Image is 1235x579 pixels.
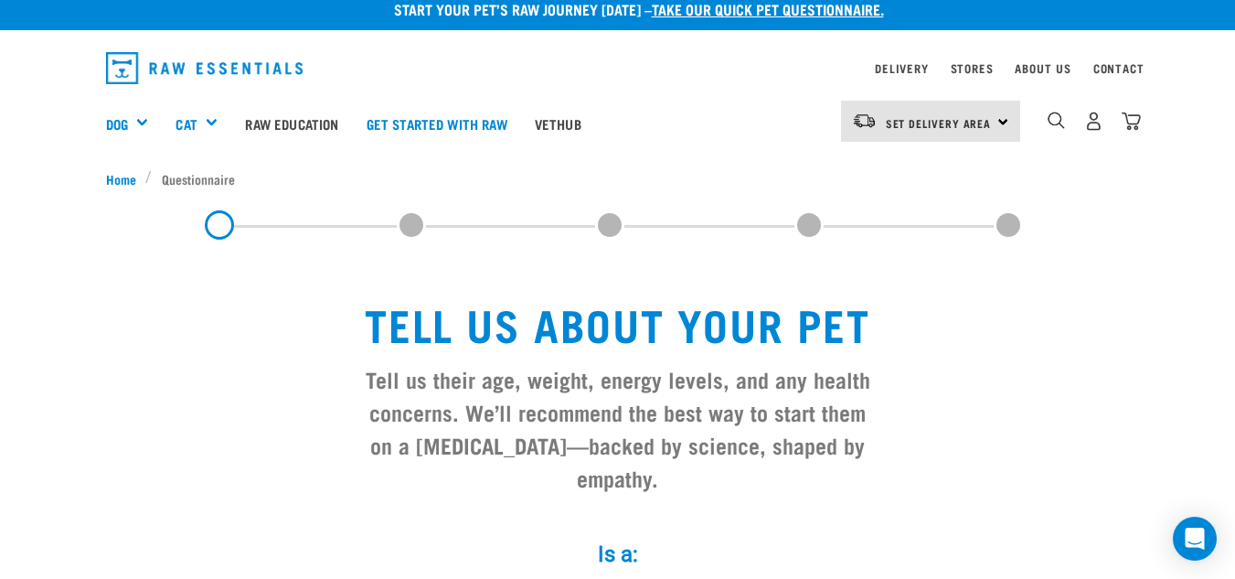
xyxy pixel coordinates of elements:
[176,113,197,134] a: Cat
[353,87,521,160] a: Get started with Raw
[1015,65,1070,71] a: About Us
[106,113,128,134] a: Dog
[106,169,1130,188] nav: breadcrumbs
[91,45,1145,91] nav: dropdown navigation
[106,169,146,188] a: Home
[875,65,928,71] a: Delivery
[1084,112,1103,131] img: user.png
[652,5,884,13] a: take our quick pet questionnaire.
[106,52,303,84] img: Raw Essentials Logo
[358,298,878,348] h1: Tell us about your pet
[106,169,136,188] span: Home
[521,87,595,160] a: Vethub
[951,65,994,71] a: Stores
[1122,112,1141,131] img: home-icon@2x.png
[886,120,992,126] span: Set Delivery Area
[344,538,892,571] label: Is a:
[1173,517,1217,561] div: Open Intercom Messenger
[1093,65,1145,71] a: Contact
[358,362,878,494] h3: Tell us their age, weight, energy levels, and any health concerns. We’ll recommend the best way t...
[1048,112,1065,129] img: home-icon-1@2x.png
[231,87,352,160] a: Raw Education
[852,113,877,129] img: van-moving.png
